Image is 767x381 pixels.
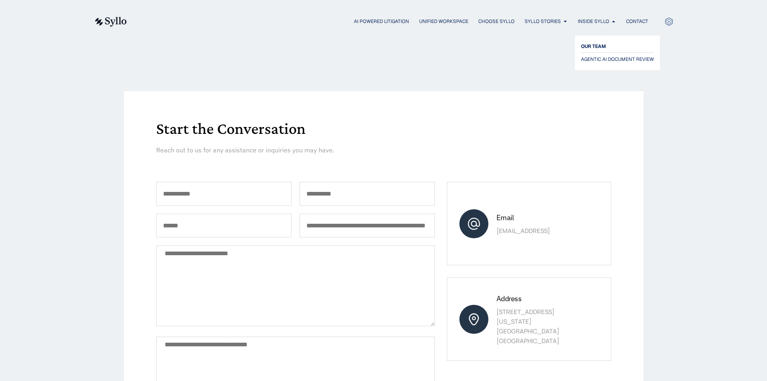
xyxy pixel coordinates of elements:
[496,213,514,222] span: Email
[581,42,606,51] span: OUR TEAM
[496,226,585,236] p: [EMAIL_ADDRESS]
[525,18,561,25] a: Syllo Stories
[143,18,648,25] nav: Menu
[496,294,521,303] span: Address
[496,307,585,346] p: [STREET_ADDRESS] [US_STATE][GEOGRAPHIC_DATA] [GEOGRAPHIC_DATA]
[354,18,409,25] a: AI Powered Litigation
[581,42,654,51] a: OUR TEAM
[478,18,515,25] a: Choose Syllo
[626,18,648,25] a: Contact
[581,54,654,64] a: AGENTIC AI DOCUMENT REVIEW
[156,145,449,155] p: Reach out to us for any assistance or inquiries you may have.
[94,17,127,27] img: syllo
[156,121,611,137] h1: Start the Conversation
[419,18,468,25] a: Unified Workspace
[578,18,609,25] a: Inside Syllo
[143,18,648,25] div: Menu Toggle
